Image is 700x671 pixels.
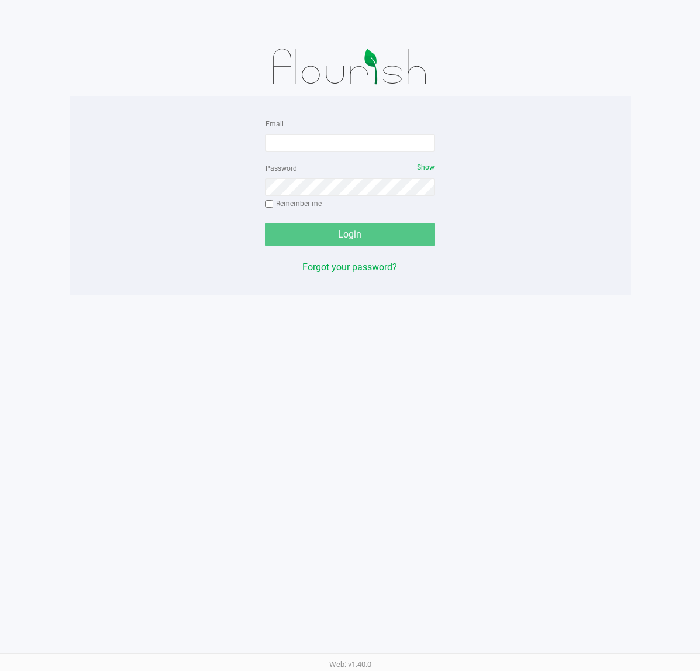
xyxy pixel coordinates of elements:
[265,200,274,208] input: Remember me
[417,163,435,171] span: Show
[329,660,371,669] span: Web: v1.40.0
[265,198,322,209] label: Remember me
[265,163,297,174] label: Password
[265,119,284,129] label: Email
[302,260,397,274] button: Forgot your password?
